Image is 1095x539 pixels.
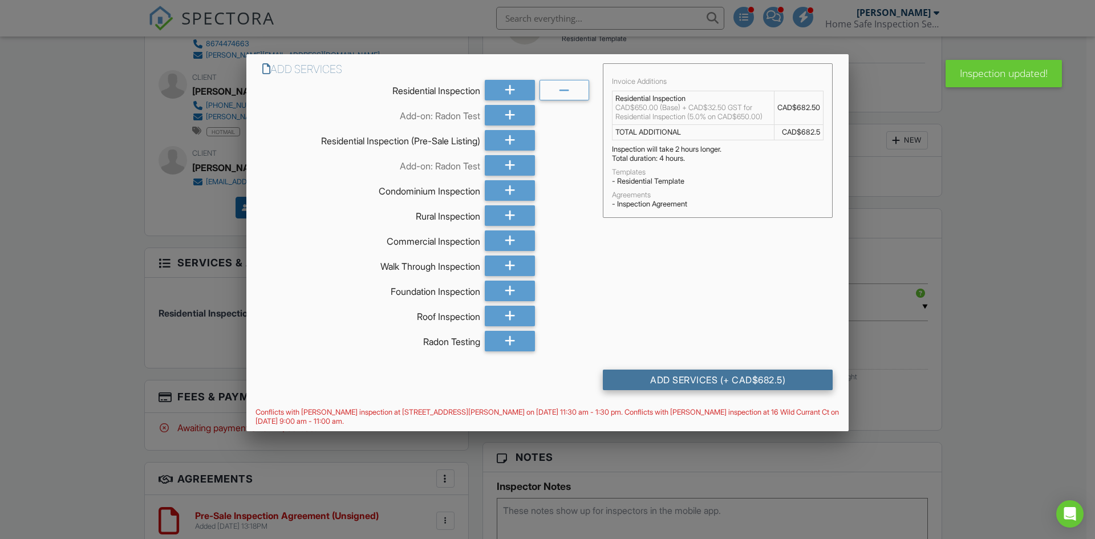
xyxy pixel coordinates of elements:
div: Total duration: 4 hours. [612,154,824,163]
div: Residential Inspection (Pre-Sale Listing) [262,130,480,147]
div: Templates [612,168,824,177]
td: CAD$682.50 [774,91,823,124]
div: - Inspection Agreement [612,200,824,209]
div: Radon Testing [262,331,480,348]
td: CAD$682.5 [774,124,823,140]
div: Inspection will take 2 hours longer. [612,145,824,154]
div: Roof Inspection [262,306,480,323]
h6: Add Services [262,63,589,75]
div: Rural Inspection [262,205,480,222]
div: Add-on: Radon Test [262,155,480,172]
div: Add Services (+ CAD$682.5) [603,370,833,390]
div: Open Intercom Messenger [1056,500,1084,528]
div: CAD$650.00 (Base) + CAD$32.50 GST for Residential Inspection (5.0% on CAD$650.00) [615,103,771,121]
div: Inspection updated! [946,60,1062,87]
td: TOTAL ADDITIONAL [613,124,774,140]
div: Agreements [612,191,824,200]
div: Condominium Inspection [262,180,480,197]
div: Invoice Additions [612,77,824,86]
div: Foundation Inspection [262,281,480,298]
div: Walk Through Inspection [262,256,480,273]
div: - Residential Template [612,177,824,186]
div: Conflicts with [PERSON_NAME] inspection at [STREET_ADDRESS][PERSON_NAME] on [DATE] 11:30 am - 1:3... [246,408,849,426]
td: Residential Inspection [613,91,774,124]
div: Residential Inspection [262,80,480,97]
div: Commercial Inspection [262,230,480,248]
div: Add-on: Radon Test [262,105,480,122]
